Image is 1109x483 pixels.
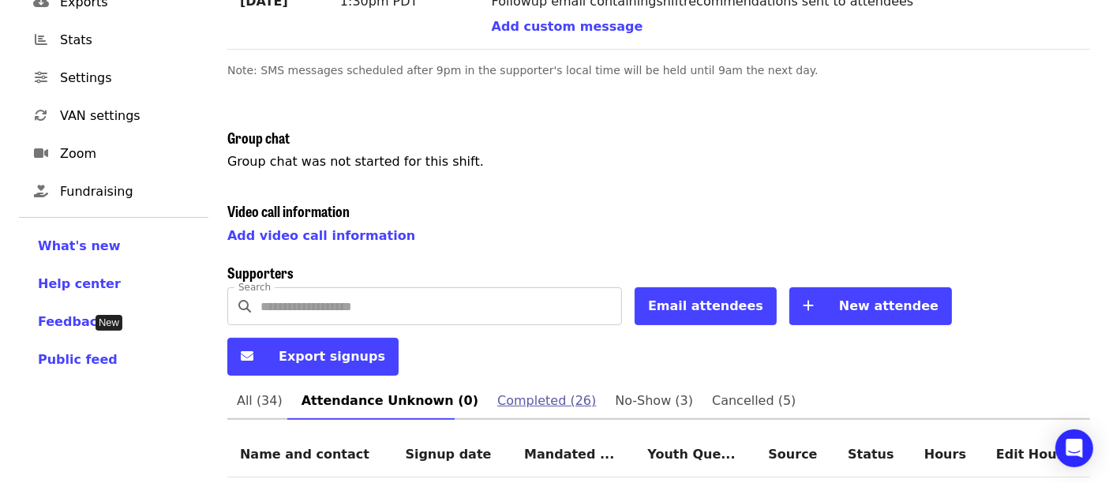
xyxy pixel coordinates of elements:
[38,313,106,331] button: Feedback
[227,127,290,148] span: Group chat
[60,31,196,50] span: Stats
[227,338,399,376] button: Export signups
[789,287,952,325] button: New attendee
[34,146,48,161] i: video icon
[19,59,208,97] a: Settings
[35,32,47,47] i: chart-bar icon
[19,135,208,173] a: Zoom
[60,144,196,163] span: Zoom
[238,283,271,292] label: Search
[492,17,643,36] button: Add custom message
[227,200,350,221] span: Video call information
[38,238,121,253] span: What's new
[292,382,488,420] a: Attendance Unknown (0)
[35,108,47,123] i: sync icon
[524,447,614,462] span: Mandated Service
[227,262,294,283] span: Supporters
[60,69,196,88] span: Settings
[19,97,208,135] a: VAN settings
[839,298,939,313] span: New attendee
[392,432,511,477] th: Signup date
[227,228,415,243] a: Add video call information
[238,299,251,314] i: search icon
[848,447,894,462] span: Status
[647,447,735,462] span: Youth Question
[302,390,478,412] span: Attendance Unknown (0)
[635,287,777,325] button: Email attendees
[60,182,196,201] span: Fundraising
[35,70,47,85] i: sliders-h icon
[60,107,196,125] span: VAN settings
[279,349,385,364] span: Export signups
[34,184,48,199] i: hand-holding-heart icon
[648,298,763,313] span: Email attendees
[605,382,702,420] a: No-Show (3)
[38,237,189,256] a: What's new
[19,173,208,211] a: Fundraising
[19,21,208,59] a: Stats
[38,352,118,367] span: Public feed
[241,349,253,364] i: envelope icon
[38,350,189,369] a: Public feed
[1055,429,1093,467] div: Open Intercom Messenger
[260,287,622,325] input: Search
[96,315,122,331] div: Tooltip anchor
[702,382,805,420] a: Cancelled (5)
[712,390,796,412] span: Cancelled (5)
[488,382,605,420] a: Completed (26)
[615,390,693,412] span: No-Show (3)
[497,390,596,412] span: Completed (26)
[38,276,121,291] span: Help center
[755,432,835,477] th: Source
[38,275,189,294] a: Help center
[227,154,484,169] span: Group chat was not started for this shift.
[983,432,1090,477] th: Edit Hours
[803,298,814,313] i: plus icon
[912,432,983,477] th: Hours
[237,390,283,412] span: All (34)
[227,64,819,77] span: Note: SMS messages scheduled after 9pm in the supporter's local time will be held until 9am the n...
[227,382,292,420] a: All (34)
[227,432,392,477] th: Name and contact
[492,19,643,34] span: Add custom message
